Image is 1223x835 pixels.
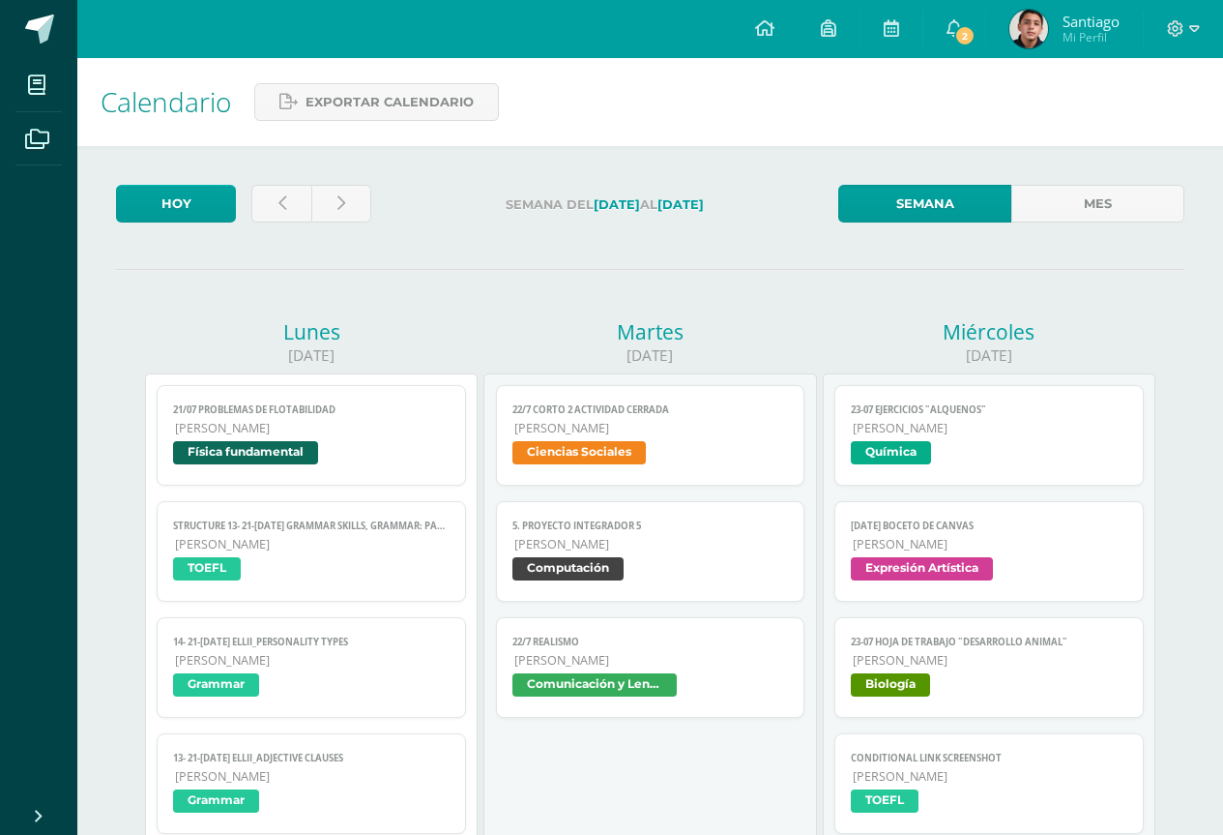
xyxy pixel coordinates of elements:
div: Miércoles [823,318,1155,345]
div: Lunes [145,318,478,345]
span: Exportar calendario [306,84,474,120]
div: [DATE] [483,345,816,366]
a: Exportar calendario [254,83,499,121]
span: Conditional link screenshot [851,752,1127,764]
label: Semana del al [387,185,823,224]
div: [DATE] [145,345,478,366]
a: Conditional link screenshot[PERSON_NAME]TOEFL [834,733,1144,834]
a: Semana [838,185,1011,223]
span: [PERSON_NAME] [853,420,1127,436]
span: Calendario [101,83,231,120]
span: [PERSON_NAME] [175,420,450,436]
span: 23-07 Ejercicios "Alquenos" [851,403,1127,416]
span: [PERSON_NAME] [514,420,789,436]
div: [DATE] [823,345,1155,366]
span: Mi Perfil [1063,29,1120,45]
span: 14- 21-[DATE] Ellii_Personality Types [173,636,450,648]
a: Hoy [116,185,236,223]
span: 21/07 Problemas de Flotabilidad [173,403,450,416]
a: 23-07 HOJA DE TRABAJO "DESARROLLO ANIMAL"[PERSON_NAME]Biología [834,617,1144,718]
span: [PERSON_NAME] [175,652,450,669]
a: Structure 13- 21-[DATE] Grammar Skills, Grammar: Parallel Structure[PERSON_NAME]TOEFL [157,501,466,602]
div: Martes [483,318,816,345]
span: Structure 13- 21-[DATE] Grammar Skills, Grammar: Parallel Structure [173,520,450,532]
span: 22/7 Corto 2 ACTIVIDAD CERRADA [512,403,789,416]
a: [DATE] boceto de canvas[PERSON_NAME]Expresión Artística [834,501,1144,602]
span: [PERSON_NAME] [853,652,1127,669]
a: 21/07 Problemas de Flotabilidad[PERSON_NAME]Física fundamental [157,385,466,486]
span: 2 [954,25,975,46]
span: Química [851,441,931,464]
span: 23-07 HOJA DE TRABAJO "DESARROLLO ANIMAL" [851,636,1127,648]
span: Física fundamental [173,441,318,464]
a: 23-07 Ejercicios "Alquenos"[PERSON_NAME]Química [834,385,1144,486]
a: 13- 21-[DATE] Ellii_Adjective Clauses[PERSON_NAME]Grammar [157,733,466,834]
span: Ciencias Sociales [512,441,646,464]
span: Biología [851,673,930,697]
span: 5. Proyecto Integrador 5 [512,520,789,532]
a: 22/7 Realismo[PERSON_NAME]Comunicación y Lenguaje [496,617,805,718]
span: [DATE] boceto de canvas [851,520,1127,532]
a: 14- 21-[DATE] Ellii_Personality Types[PERSON_NAME]Grammar [157,617,466,718]
a: 5. Proyecto Integrador 5[PERSON_NAME]Computación [496,501,805,602]
span: [PERSON_NAME] [175,768,450,785]
strong: [DATE] [657,197,704,212]
span: [PERSON_NAME] [853,768,1127,785]
span: Grammar [173,673,259,697]
span: Grammar [173,790,259,813]
span: Computación [512,557,624,581]
span: 22/7 Realismo [512,636,789,648]
span: [PERSON_NAME] [514,536,789,552]
span: Expresión Artística [851,557,993,581]
span: [PERSON_NAME] [514,652,789,669]
span: 13- 21-[DATE] Ellii_Adjective Clauses [173,752,450,764]
span: Comunicación y Lenguaje [512,673,677,697]
span: TOEFL [851,790,918,813]
span: [PERSON_NAME] [853,536,1127,552]
img: b81a375a2ba29ccfbe84947ecc58dfa2.png [1009,10,1048,48]
span: [PERSON_NAME] [175,536,450,552]
span: Santiago [1063,12,1120,31]
span: TOEFL [173,557,241,581]
strong: [DATE] [594,197,640,212]
a: 22/7 Corto 2 ACTIVIDAD CERRADA[PERSON_NAME]Ciencias Sociales [496,385,805,486]
a: Mes [1011,185,1184,223]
